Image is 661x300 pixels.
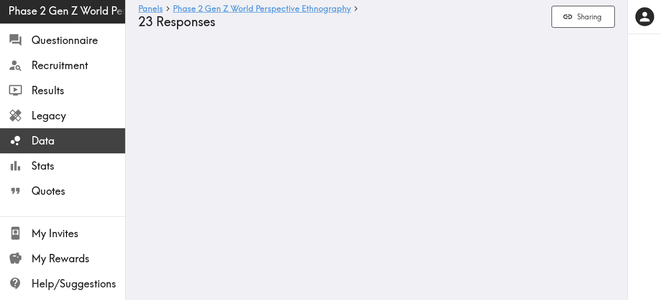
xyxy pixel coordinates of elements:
[31,251,125,266] span: My Rewards
[31,83,125,98] span: Results
[8,4,125,18] span: Phase 2 Gen Z World Perspective Ethnography
[31,159,125,173] span: Stats
[173,4,351,14] a: Phase 2 Gen Z World Perspective Ethnography
[31,58,125,73] span: Recruitment
[31,134,125,148] span: Data
[31,276,125,291] span: Help/Suggestions
[31,184,125,198] span: Quotes
[31,33,125,48] span: Questionnaire
[552,6,615,28] button: Sharing
[31,108,125,123] span: Legacy
[138,4,163,14] a: Panels
[31,226,125,241] span: My Invites
[138,14,215,29] span: 23 Responses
